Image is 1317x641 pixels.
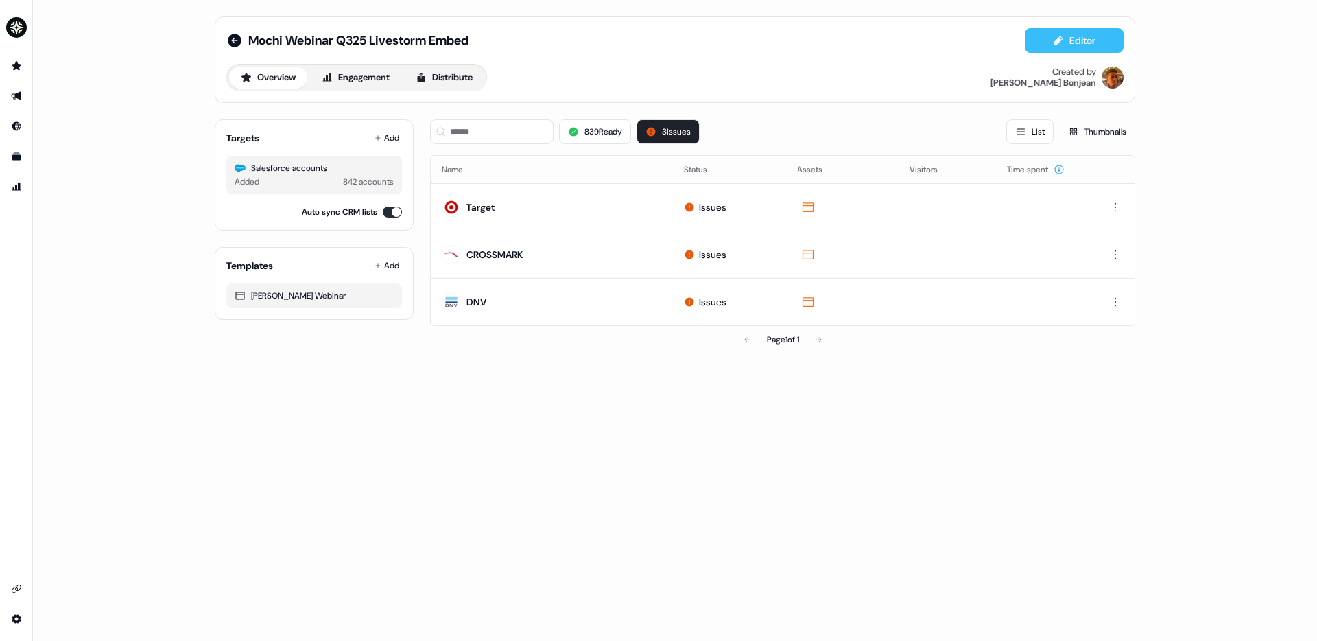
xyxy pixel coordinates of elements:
button: Thumbnails [1059,119,1135,144]
div: Targets [226,131,259,145]
a: Editor [1025,35,1124,49]
div: [PERSON_NAME] Webinar [235,289,394,303]
a: Go to prospects [5,55,27,77]
div: Templates [226,259,273,272]
div: Issues [699,295,726,309]
label: Auto sync CRM lists [302,205,377,219]
div: Target [466,200,495,214]
a: Go to outbound experience [5,85,27,107]
img: Vincent [1102,67,1124,89]
th: Assets [786,156,899,183]
div: Issues [699,200,726,214]
button: Name [442,157,479,182]
a: Go to attribution [5,176,27,198]
a: Go to Inbound [5,115,27,137]
div: 842 accounts [343,175,394,189]
button: Overview [229,67,307,89]
button: Distribute [404,67,484,89]
button: Editor [1025,28,1124,53]
button: Visitors [910,157,954,182]
button: Add [372,256,402,275]
button: List [1006,119,1054,144]
div: Salesforce accounts [235,161,394,175]
button: 839Ready [559,119,631,144]
a: Go to integrations [5,608,27,630]
div: Page 1 of 1 [767,333,799,347]
div: Issues [699,248,726,261]
button: Add [372,128,402,148]
div: CROSSMARK [466,248,523,261]
button: Time spent [1007,157,1065,182]
span: Mochi Webinar Q325 Livestorm Embed [248,32,468,49]
div: DNV [466,295,486,309]
button: Status [684,157,724,182]
div: [PERSON_NAME] Bonjean [990,78,1096,89]
div: Created by [1052,67,1096,78]
a: Go to integrations [5,578,27,600]
a: Go to templates [5,145,27,167]
button: 3issues [637,119,700,144]
button: Engagement [310,67,401,89]
div: Added [235,175,259,189]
